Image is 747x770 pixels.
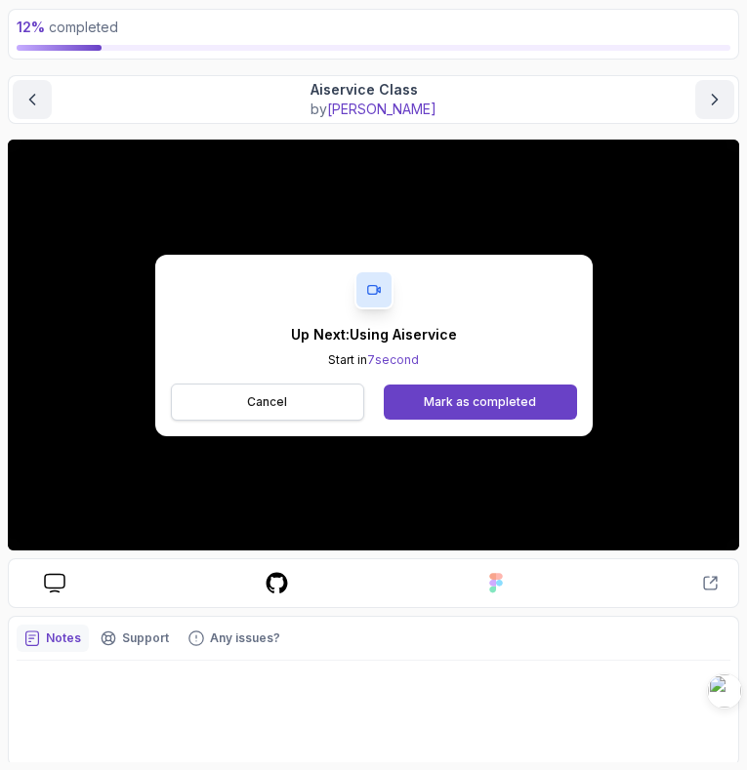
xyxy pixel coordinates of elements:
[93,625,177,652] button: Support button
[247,394,287,410] p: Cancel
[17,625,89,652] button: notes button
[249,571,305,595] a: course repo
[311,80,436,100] p: Aiservice Class
[311,100,436,119] p: by
[8,140,739,550] iframe: 4 - AiService Class
[181,625,288,652] button: Feedback button
[384,385,576,420] button: Mark as completed
[17,19,118,35] span: completed
[28,573,81,593] a: course slides
[17,19,45,35] span: 12 %
[122,630,169,646] p: Support
[424,394,536,410] div: Mark as completed
[46,630,81,646] p: Notes
[695,80,734,119] button: next content
[367,352,419,367] span: 7 second
[210,630,280,646] p: Any issues?
[291,352,457,368] p: Start in
[13,80,52,119] button: previous content
[291,325,457,344] p: Up Next: Using Aiservice
[171,384,365,421] button: Cancel
[327,101,436,117] span: [PERSON_NAME]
